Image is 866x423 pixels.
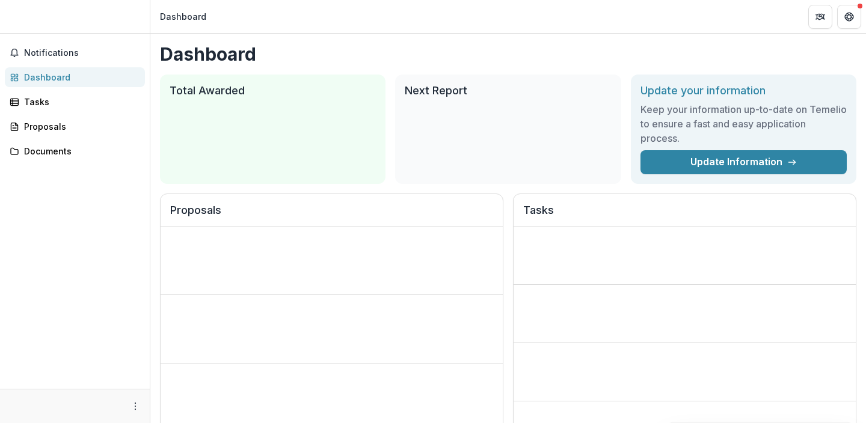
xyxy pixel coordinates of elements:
button: Notifications [5,43,145,62]
div: Documents [24,145,135,157]
nav: breadcrumb [155,8,211,25]
a: Proposals [5,117,145,136]
div: Tasks [24,96,135,108]
div: Proposals [24,120,135,133]
button: Partners [808,5,832,29]
h2: Total Awarded [170,84,376,97]
h2: Next Report [405,84,611,97]
span: Notifications [24,48,140,58]
h1: Dashboard [160,43,856,65]
a: Tasks [5,92,145,112]
button: More [128,399,143,413]
a: Documents [5,141,145,161]
h2: Tasks [523,204,846,227]
a: Dashboard [5,67,145,87]
h2: Update your information [640,84,847,97]
h2: Proposals [170,204,493,227]
a: Update Information [640,150,847,174]
button: Get Help [837,5,861,29]
div: Dashboard [160,10,206,23]
h3: Keep your information up-to-date on Temelio to ensure a fast and easy application process. [640,102,847,145]
div: Dashboard [24,71,135,84]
